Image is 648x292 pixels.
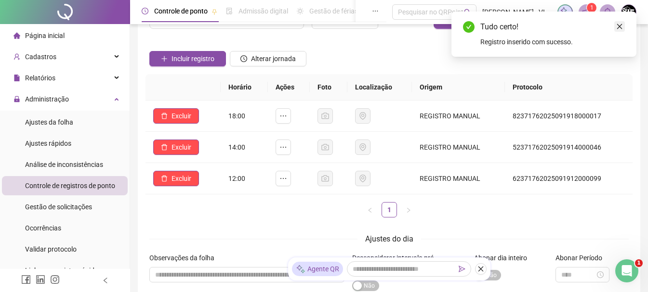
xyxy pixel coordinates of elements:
label: Abonar Período [555,253,608,263]
span: left [367,207,373,213]
span: Admissão digital [238,7,288,15]
button: Excluir [153,108,199,124]
a: Alterar jornada [230,56,306,63]
span: Ocorrências [25,224,61,232]
span: facebook [21,275,31,284]
span: home [13,32,20,39]
li: Página anterior [362,202,378,217]
img: sparkle-icon.fc2bf0ac1784a2077858766a79e2daf3.svg [560,7,570,17]
img: 78646 [622,5,636,19]
span: clock-circle [142,8,148,14]
span: Relatórios [25,74,55,82]
span: search [464,9,471,16]
label: Observações da folha [149,253,221,263]
span: Página inicial [25,32,65,39]
td: 52371762025091914000046 [505,132,633,163]
span: delete [161,144,168,151]
span: 18:00 [228,112,245,120]
span: file-done [226,8,233,14]
th: Ações [268,74,310,101]
span: clock-circle [240,55,247,62]
td: 62371762025091912000099 [505,163,633,194]
span: Cadastros [25,53,56,61]
span: Ajustes da folha [25,118,73,126]
label: Abonar dia inteiro [474,253,533,263]
span: linkedin [36,275,45,284]
span: Ajustes do dia [365,234,413,243]
td: 82371762025091918000017 [505,101,633,132]
span: 14:00 [228,143,245,151]
span: left [102,277,109,284]
th: Origem [412,74,505,101]
span: user-add [13,53,20,60]
span: Alterar jornada [251,53,296,64]
span: Excluir [172,142,191,152]
a: Close [614,21,625,32]
li: 1 [382,202,397,217]
li: Próxima página [401,202,416,217]
div: Registro inserido com sucesso. [480,37,625,47]
span: Controle de registros de ponto [25,182,115,190]
button: Excluir [153,140,199,155]
span: Administração [25,95,69,103]
span: [PERSON_NAME] - VIP FUNILARIA E PINTURAS [482,7,552,17]
td: REGISTRO MANUAL [412,132,505,163]
span: notification [582,8,591,16]
span: Validar protocolo [25,245,77,253]
span: instagram [50,275,60,284]
span: Link para registro rápido [25,267,98,274]
span: sun [297,8,304,14]
span: ellipsis [279,143,287,151]
span: Gestão de férias [309,7,358,15]
span: 1 [635,259,643,267]
span: Excluir [172,111,191,121]
span: Excluir [172,173,191,184]
th: Protocolo [505,74,633,101]
sup: 1 [587,3,596,13]
span: Análise de inconsistências [25,161,103,168]
button: right [401,202,416,217]
span: ellipsis [372,8,379,14]
span: Gestão de solicitações [25,203,92,211]
a: 1 [382,203,397,217]
span: send [459,266,465,272]
span: Desconsiderar intervalo pré-assinalado [352,254,436,272]
span: right [406,207,411,213]
span: file [13,75,20,81]
div: Tudo certo! [480,21,625,33]
span: close [477,266,484,272]
button: Excluir [153,171,199,186]
td: REGISTRO MANUAL [412,163,505,194]
span: bell [603,8,612,16]
div: Agente QR [292,262,343,276]
span: ellipsis [279,175,287,182]
span: lock [13,96,20,102]
th: Localização [347,74,412,101]
button: Incluir registro [149,51,226,66]
span: close [616,23,623,30]
iframe: Intercom live chat [615,259,638,282]
span: delete [161,175,168,182]
span: delete [161,113,168,119]
span: plus [161,55,168,62]
th: Horário [221,74,268,101]
span: Ajustes rápidos [25,140,71,147]
button: Alterar jornada [230,51,306,66]
button: left [362,202,378,217]
span: 12:00 [228,175,245,182]
span: check-circle [463,21,475,33]
span: pushpin [212,9,217,14]
span: Incluir registro [172,53,214,64]
img: sparkle-icon.fc2bf0ac1784a2077858766a79e2daf3.svg [296,264,305,274]
span: Controle de ponto [154,7,208,15]
span: ellipsis [279,112,287,120]
td: REGISTRO MANUAL [412,101,505,132]
th: Foto [310,74,347,101]
span: 1 [590,4,594,11]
